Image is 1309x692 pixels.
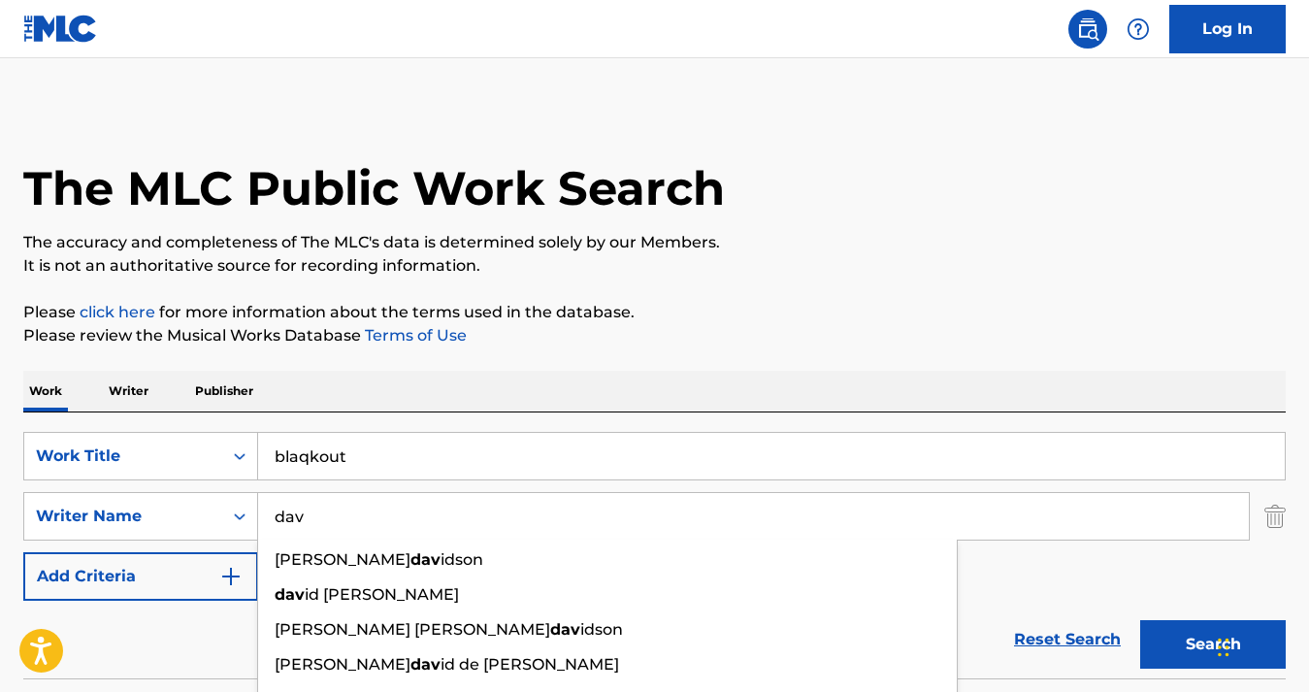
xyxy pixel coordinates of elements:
[23,301,1286,324] p: Please for more information about the terms used in the database.
[1119,10,1158,49] div: Help
[1212,599,1309,692] iframe: Chat Widget
[23,254,1286,278] p: It is not an authoritative source for recording information.
[36,505,211,528] div: Writer Name
[410,655,441,674] strong: dav
[1068,10,1107,49] a: Public Search
[275,620,550,639] span: [PERSON_NAME] [PERSON_NAME]
[23,324,1286,347] p: Please review the Musical Works Database
[36,445,211,468] div: Work Title
[1264,492,1286,541] img: Delete Criterion
[580,620,623,639] span: idson
[1218,618,1229,676] div: Drag
[441,550,483,569] span: idson
[275,655,410,674] span: [PERSON_NAME]
[1140,620,1286,669] button: Search
[1076,17,1099,41] img: search
[23,231,1286,254] p: The accuracy and completeness of The MLC's data is determined solely by our Members.
[1004,618,1130,661] a: Reset Search
[23,159,725,217] h1: The MLC Public Work Search
[23,432,1286,678] form: Search Form
[1169,5,1286,53] a: Log In
[23,15,98,43] img: MLC Logo
[410,550,441,569] strong: dav
[23,371,68,412] p: Work
[103,371,154,412] p: Writer
[361,326,467,345] a: Terms of Use
[275,585,305,604] strong: dav
[219,565,243,588] img: 9d2ae6d4665cec9f34b9.svg
[275,550,410,569] span: [PERSON_NAME]
[1127,17,1150,41] img: help
[80,303,155,321] a: click here
[23,552,258,601] button: Add Criteria
[305,585,459,604] span: id [PERSON_NAME]
[441,655,619,674] span: id de [PERSON_NAME]
[189,371,259,412] p: Publisher
[550,620,580,639] strong: dav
